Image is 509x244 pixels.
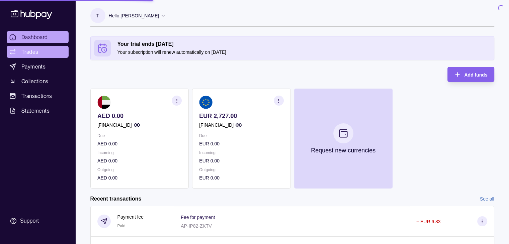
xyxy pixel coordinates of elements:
[21,63,46,71] span: Payments
[7,46,69,58] a: Trades
[480,195,494,203] a: See all
[109,12,159,19] p: Hello, [PERSON_NAME]
[181,215,215,220] p: Fee for payment
[7,214,69,228] a: Support
[199,157,283,164] p: EUR 0.00
[7,60,69,73] a: Payments
[181,223,212,229] p: AP-IP82-ZKTV
[7,105,69,117] a: Statements
[464,72,487,78] span: Add funds
[199,132,283,139] p: Due
[117,40,491,48] h2: Your trial ends [DATE]
[20,217,39,225] div: Support
[21,33,48,41] span: Dashboard
[97,149,182,156] p: Incoming
[97,157,182,164] p: AED 0.00
[21,77,48,85] span: Collections
[311,147,375,154] p: Request new currencies
[96,12,99,19] p: T
[294,89,392,189] button: Request new currencies
[416,219,441,224] p: − EUR 6.83
[97,121,132,129] p: [FINANCIAL_ID]
[117,48,491,56] p: Your subscription will renew automatically on [DATE]
[21,48,38,56] span: Trades
[199,166,283,173] p: Outgoing
[97,112,182,120] p: AED 0.00
[199,121,234,129] p: [FINANCIAL_ID]
[7,31,69,43] a: Dashboard
[199,174,283,181] p: EUR 0.00
[97,96,111,109] img: ae
[117,213,144,221] p: Payment fee
[21,92,52,100] span: Transactions
[97,174,182,181] p: AED 0.00
[97,140,182,147] p: AED 0.00
[199,149,283,156] p: Incoming
[447,67,494,82] button: Add funds
[199,96,213,109] img: eu
[7,75,69,87] a: Collections
[97,166,182,173] p: Outgoing
[199,140,283,147] p: EUR 0.00
[21,107,50,115] span: Statements
[117,224,125,228] span: Paid
[90,195,142,203] h2: Recent transactions
[97,132,182,139] p: Due
[7,90,69,102] a: Transactions
[199,112,283,120] p: EUR 2,727.00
